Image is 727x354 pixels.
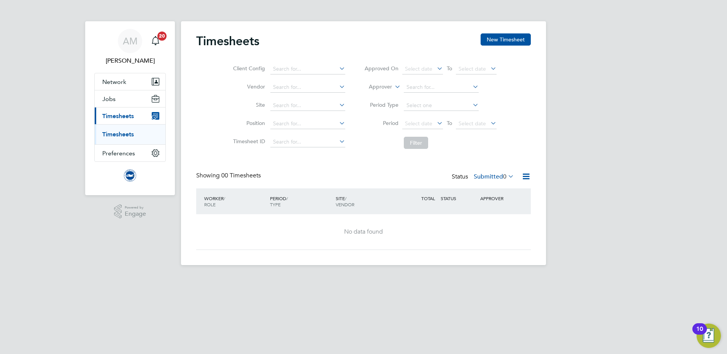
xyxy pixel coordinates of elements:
[404,100,479,111] input: Select one
[95,90,165,107] button: Jobs
[125,211,146,217] span: Engage
[123,36,138,46] span: AM
[444,63,454,73] span: To
[270,119,345,129] input: Search for...
[405,65,432,72] span: Select date
[95,145,165,161] button: Preferences
[124,169,136,182] img: brightonandhovealbion-logo-retina.png
[444,118,454,128] span: To
[102,150,135,157] span: Preferences
[404,82,479,93] input: Search for...
[503,173,506,180] span: 0
[268,191,334,211] div: PERIOD
[202,191,268,211] div: WORKER
[405,120,432,127] span: Select date
[474,173,514,180] label: Submitted
[102,78,126,85] span: Network
[270,137,345,147] input: Search for...
[224,195,225,201] span: /
[231,120,265,126] label: Position
[148,29,163,53] a: 20
[459,65,486,72] span: Select date
[364,101,398,108] label: Period Type
[102,131,134,138] a: Timesheets
[696,329,703,339] div: 10
[157,32,167,41] span: 20
[404,137,428,149] button: Filter
[231,138,265,145] label: Timesheet ID
[421,195,435,201] span: TOTAL
[286,195,288,201] span: /
[94,56,166,65] span: Adrian Morris
[204,228,523,236] div: No data found
[270,64,345,74] input: Search for...
[196,33,259,49] h2: Timesheets
[334,191,400,211] div: SITE
[336,201,354,207] span: VENDOR
[221,172,261,179] span: 00 Timesheets
[364,120,398,126] label: Period
[478,191,518,205] div: APPROVER
[204,201,216,207] span: ROLE
[697,324,721,348] button: Open Resource Center, 10 new notifications
[439,191,478,205] div: STATUS
[452,172,516,182] div: Status
[481,33,531,46] button: New Timesheet
[196,172,262,180] div: Showing
[231,65,265,72] label: Client Config
[95,107,165,124] button: Timesheets
[270,201,281,207] span: TYPE
[94,169,166,182] a: Go to home page
[95,124,165,144] div: Timesheets
[114,204,146,219] a: Powered byEngage
[102,112,134,120] span: Timesheets
[231,83,265,90] label: Vendor
[102,95,116,103] span: Jobs
[358,83,392,91] label: Approver
[125,204,146,211] span: Powered by
[345,195,346,201] span: /
[94,29,166,65] a: AM[PERSON_NAME]
[459,120,486,127] span: Select date
[85,21,175,195] nav: Main navigation
[270,82,345,93] input: Search for...
[95,73,165,90] button: Network
[364,65,398,72] label: Approved On
[270,100,345,111] input: Search for...
[231,101,265,108] label: Site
